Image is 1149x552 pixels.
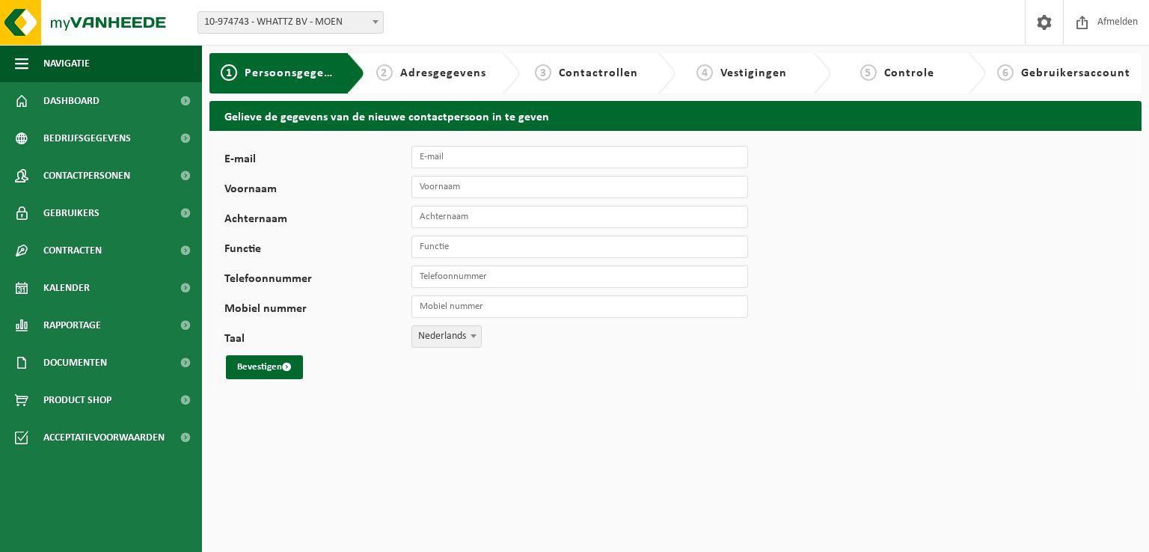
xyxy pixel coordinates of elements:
[43,307,101,344] span: Rapportage
[43,194,99,232] span: Gebruikers
[224,333,411,348] label: Taal
[198,12,383,33] span: 10-974743 - WHATTZ BV - MOEN
[224,153,411,168] label: E-mail
[43,45,90,82] span: Navigatie
[696,64,713,81] span: 4
[197,11,384,34] span: 10-974743 - WHATTZ BV - MOEN
[224,303,411,318] label: Mobiel nummer
[43,232,102,269] span: Contracten
[884,67,934,79] span: Controle
[1021,67,1130,79] span: Gebruikersaccount
[412,326,481,347] span: Nederlands
[209,101,1142,130] h2: Gelieve de gegevens van de nieuwe contactpersoon in te geven
[376,64,393,81] span: 2
[997,64,1014,81] span: 6
[224,183,411,198] label: Voornaam
[245,67,350,79] span: Persoonsgegevens
[43,157,130,194] span: Contactpersonen
[43,82,99,120] span: Dashboard
[411,266,748,288] input: Telefoonnummer
[224,273,411,288] label: Telefoonnummer
[860,64,877,81] span: 5
[43,419,165,456] span: Acceptatievoorwaarden
[224,243,411,258] label: Functie
[411,295,748,318] input: Mobiel nummer
[221,64,237,81] span: 1
[535,64,551,81] span: 3
[43,120,131,157] span: Bedrijfsgegevens
[43,381,111,419] span: Product Shop
[411,146,748,168] input: E-mail
[411,236,748,258] input: Functie
[559,67,638,79] span: Contactrollen
[43,269,90,307] span: Kalender
[226,355,303,379] button: Bevestigen
[411,325,482,348] span: Nederlands
[224,213,411,228] label: Achternaam
[411,176,748,198] input: Voornaam
[411,206,748,228] input: Achternaam
[43,344,107,381] span: Documenten
[400,67,486,79] span: Adresgegevens
[720,67,787,79] span: Vestigingen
